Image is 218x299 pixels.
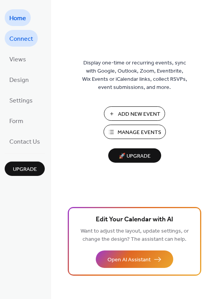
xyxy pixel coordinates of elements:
[9,12,26,24] span: Home
[9,33,33,45] span: Connect
[5,50,31,67] a: Views
[9,136,40,148] span: Contact Us
[5,30,38,47] a: Connect
[9,54,26,66] span: Views
[82,59,187,92] span: Display one-time or recurring events, sync with Google, Outlook, Zoom, Eventbrite, Wix Events or ...
[9,95,33,107] span: Settings
[5,9,31,26] a: Home
[107,256,151,264] span: Open AI Assistant
[108,148,161,163] button: 🚀 Upgrade
[5,92,37,108] a: Settings
[5,162,45,176] button: Upgrade
[9,115,23,127] span: Form
[13,165,37,174] span: Upgrade
[118,129,161,137] span: Manage Events
[104,106,165,121] button: Add New Event
[5,112,28,129] a: Form
[5,71,33,88] a: Design
[5,133,45,149] a: Contact Us
[96,214,173,225] span: Edit Your Calendar with AI
[118,110,160,118] span: Add New Event
[96,250,173,268] button: Open AI Assistant
[113,151,156,162] span: 🚀 Upgrade
[81,226,189,245] span: Want to adjust the layout, update settings, or change the design? The assistant can help.
[104,125,166,139] button: Manage Events
[9,74,29,86] span: Design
